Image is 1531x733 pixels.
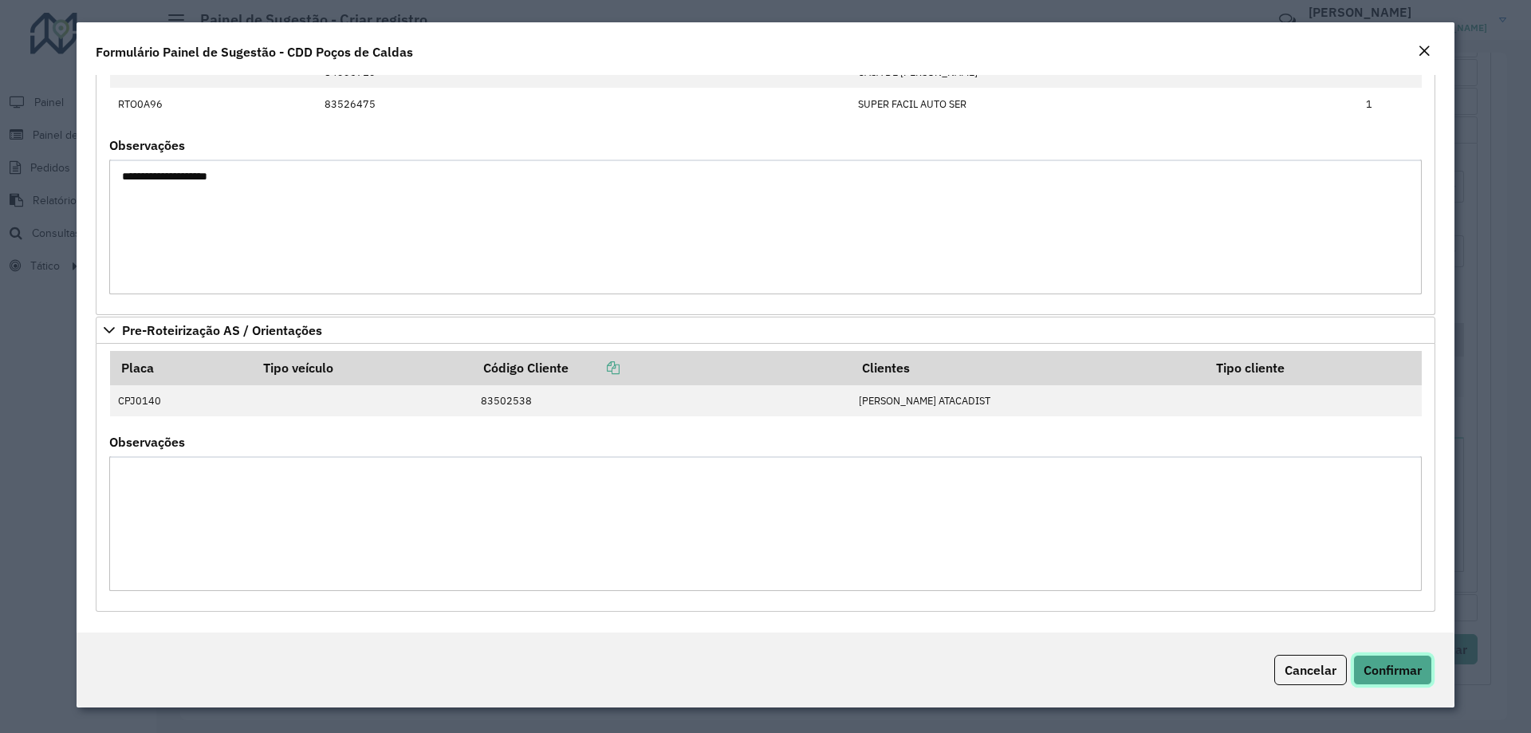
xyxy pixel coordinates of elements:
th: Clientes [851,351,1206,384]
th: Placa [110,351,253,384]
td: 83526475 [317,88,850,120]
button: Close [1413,41,1435,62]
th: Código Cliente [473,351,851,384]
em: Fechar [1418,45,1431,57]
label: Observações [109,136,185,155]
td: RTO0A96 [110,88,317,120]
button: Confirmar [1353,655,1432,685]
td: SUPER FACIL AUTO SER [850,88,1358,120]
a: Copiar [569,360,620,376]
span: Pre-Roteirização AS / Orientações [122,324,322,337]
th: Tipo cliente [1205,351,1421,384]
span: Cancelar [1285,662,1336,678]
label: Observações [109,432,185,451]
div: Pre-Roteirização AS / Orientações [96,344,1435,612]
td: CPJ0140 [110,385,253,417]
h4: Formulário Painel de Sugestão - CDD Poços de Caldas [96,42,413,61]
a: Pre-Roteirização AS / Orientações [96,317,1435,344]
td: 83502538 [473,385,851,417]
td: 1 [1358,88,1422,120]
button: Cancelar [1274,655,1347,685]
span: Confirmar [1364,662,1422,678]
th: Tipo veículo [253,351,473,384]
td: [PERSON_NAME] ATACADIST [851,385,1206,417]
